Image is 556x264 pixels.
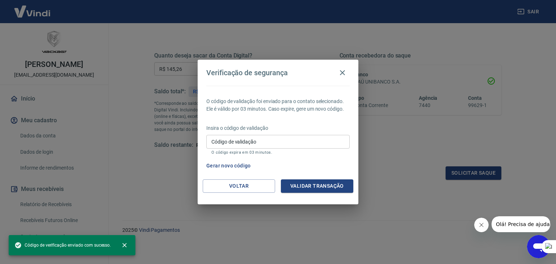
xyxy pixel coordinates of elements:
[527,235,550,258] iframe: Botão para abrir a janela de mensagens
[281,179,353,193] button: Validar transação
[206,124,350,132] p: Insira o código de validação
[206,68,288,77] h4: Verificação de segurança
[203,159,254,173] button: Gerar novo código
[206,98,350,113] p: O código de validação foi enviado para o contato selecionado. Ele é válido por 03 minutos. Caso e...
[117,237,132,253] button: close
[211,150,345,155] p: O código expira em 03 minutos.
[474,218,489,232] iframe: Fechar mensagem
[4,5,61,11] span: Olá! Precisa de ajuda?
[203,179,275,193] button: Voltar
[14,242,111,249] span: Código de verificação enviado com sucesso.
[492,216,550,232] iframe: Mensagem da empresa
